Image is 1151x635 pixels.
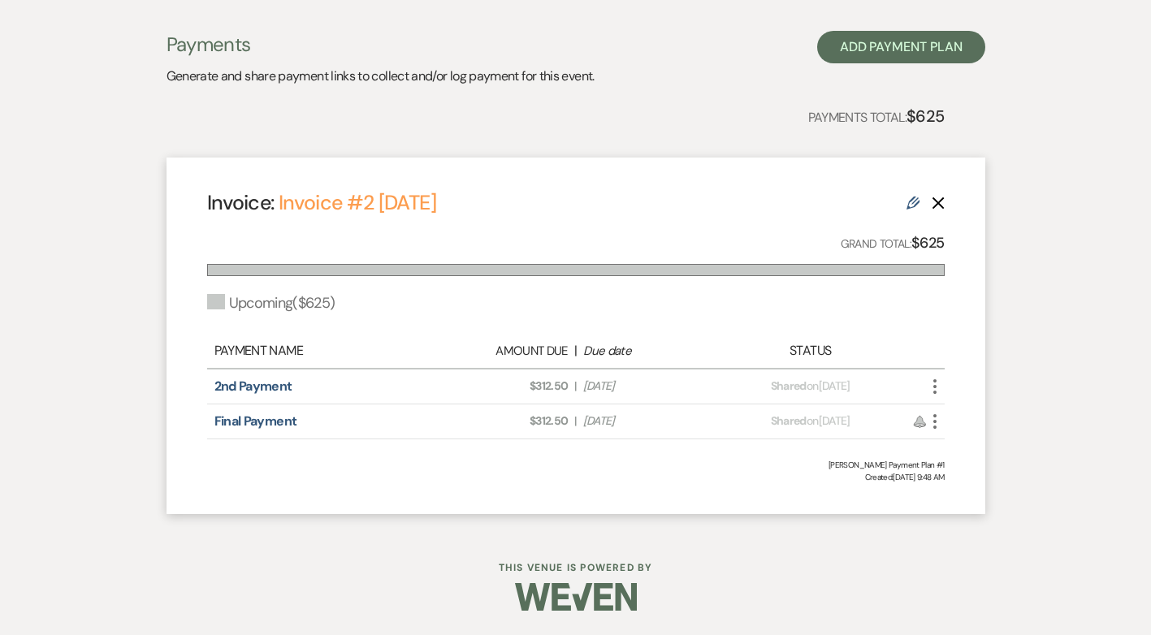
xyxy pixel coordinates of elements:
p: Generate and share payment links to collect and/or log payment for this event. [167,66,595,87]
div: | [431,341,720,361]
img: Weven Logo [515,568,637,625]
div: Status [720,341,900,361]
span: Shared [771,378,807,393]
div: Amount Due [439,342,568,361]
span: Created: [DATE] 9:48 AM [207,471,945,483]
h3: Payments [167,31,595,58]
div: [PERSON_NAME] Payment Plan #1 [207,459,945,471]
div: Due date [583,342,712,361]
span: Shared [771,413,807,428]
p: Payments Total: [808,103,945,129]
button: Add Payment Plan [817,31,985,63]
div: Upcoming ( $625 ) [207,292,335,314]
span: | [574,413,576,430]
p: Grand Total: [841,231,945,255]
span: | [574,378,576,395]
a: Invoice #2 [DATE] [279,189,436,216]
div: on [DATE] [720,413,900,430]
div: Payment Name [214,341,431,361]
strong: $625 [911,233,944,253]
span: $312.50 [439,378,568,395]
span: [DATE] [583,378,712,395]
span: [DATE] [583,413,712,430]
h4: Invoice: [207,188,436,217]
div: on [DATE] [720,378,900,395]
a: Final Payment [214,413,297,430]
span: $312.50 [439,413,568,430]
strong: $625 [907,106,944,127]
a: 2nd Payment [214,378,292,395]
